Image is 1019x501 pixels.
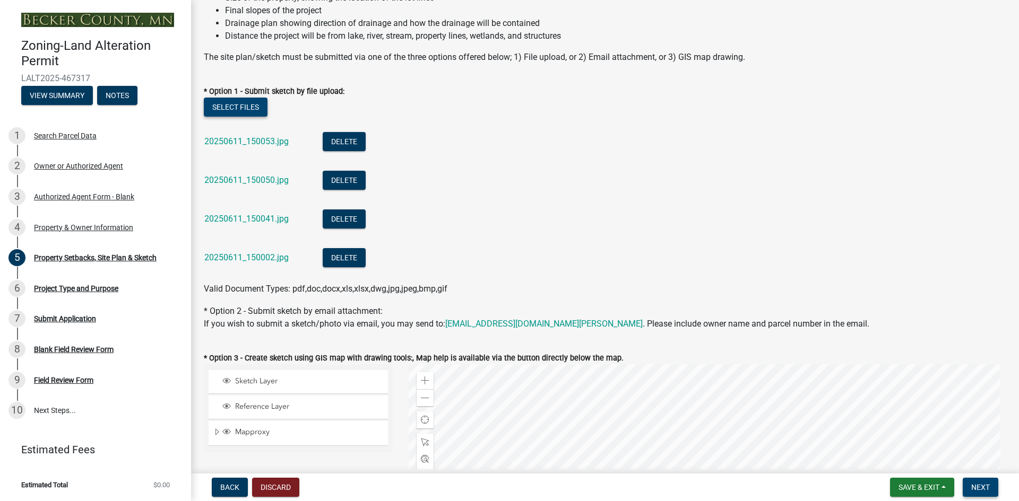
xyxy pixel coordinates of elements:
[21,13,174,27] img: Becker County, Minnesota
[323,132,366,151] button: Delete
[8,249,25,266] div: 5
[221,376,384,387] div: Sketch Layer
[323,248,366,267] button: Delete
[8,439,174,460] a: Estimated Fees
[225,4,1006,17] li: Final slopes of the project
[221,427,384,438] div: Mapproxy
[34,132,97,139] div: Search Parcel Data
[21,86,93,105] button: View Summary
[34,193,134,200] div: Authorized Agent Form - Blank
[204,88,344,95] label: * Option 1 - Submit sketch by file upload:
[225,17,1006,30] li: Drainage plan showing direction of drainage and how the drainage will be contained
[8,188,25,205] div: 3
[8,310,25,327] div: 7
[204,98,267,117] button: Select files
[8,402,25,419] div: 10
[445,319,643,329] a: [EMAIL_ADDRESS][DOMAIN_NAME][PERSON_NAME]
[204,252,289,262] a: 20250611_150002.jpg
[417,411,434,428] div: Find my location
[212,478,248,497] button: Back
[221,402,384,412] div: Reference Layer
[8,372,25,389] div: 9
[97,86,137,105] button: Notes
[97,92,137,100] wm-modal-confirm: Notes
[963,478,998,497] button: Next
[34,346,114,353] div: Blank Field Review Form
[204,319,869,329] span: If you wish to submit a sketch/photo via email, you may send to: . Please include owner name and ...
[323,137,366,147] wm-modal-confirm: Delete Document
[204,136,289,146] a: 20250611_150053.jpg
[209,421,388,445] li: Mapproxy
[8,341,25,358] div: 8
[232,402,384,411] span: Reference Layer
[21,92,93,100] wm-modal-confirm: Summary
[204,305,1006,330] div: * Option 2 - Submit sketch by email attachment:
[8,280,25,297] div: 6
[209,370,388,394] li: Sketch Layer
[34,376,93,384] div: Field Review Form
[417,372,434,389] div: Zoom in
[213,427,221,438] span: Expand
[232,376,384,386] span: Sketch Layer
[34,162,123,170] div: Owner or Authorized Agent
[232,427,384,437] span: Mapproxy
[34,315,96,322] div: Submit Application
[21,73,170,83] span: LALT2025-467317
[204,214,289,224] a: 20250611_150041.jpg
[323,215,366,225] wm-modal-confirm: Delete Document
[34,224,133,231] div: Property & Owner Information
[21,38,183,69] h4: Zoning-Land Alteration Permit
[323,171,366,190] button: Delete
[220,483,239,491] span: Back
[209,395,388,419] li: Reference Layer
[153,481,170,488] span: $0.00
[8,219,25,236] div: 4
[417,389,434,406] div: Zoom out
[890,478,954,497] button: Save & Exit
[204,51,1006,64] div: The site plan/sketch must be submitted via one of the three options offered below; 1) File upload...
[204,284,447,294] span: Valid Document Types: pdf,doc,docx,xls,xlsx,dwg,jpg,jpeg,bmp,gif
[34,254,157,261] div: Property Setbacks, Site Plan & Sketch
[204,175,289,185] a: 20250611_150050.jpg
[225,30,1006,42] li: Distance the project will be from lake, river, stream, property lines, wetlands, and structures
[899,483,939,491] span: Save & Exit
[8,157,25,174] div: 2
[21,481,68,488] span: Estimated Total
[971,483,990,491] span: Next
[34,285,118,292] div: Project Type and Purpose
[323,253,366,263] wm-modal-confirm: Delete Document
[323,176,366,186] wm-modal-confirm: Delete Document
[8,127,25,144] div: 1
[323,209,366,228] button: Delete
[252,478,299,497] button: Discard
[204,355,624,362] label: * Option 3 - Create sketch using GIS map with drawing tools:, Map help is available via the butto...
[208,367,389,449] ul: Layer List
